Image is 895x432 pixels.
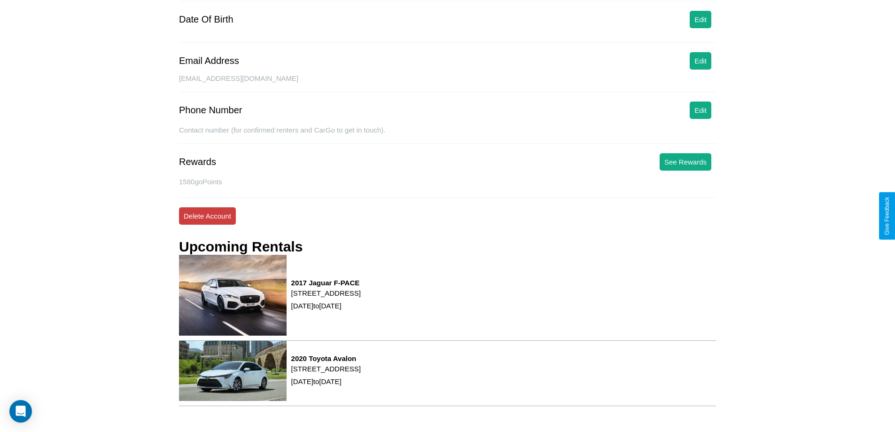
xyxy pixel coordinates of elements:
p: [STREET_ADDRESS] [291,362,361,375]
div: Rewards [179,157,216,167]
h3: Upcoming Rentals [179,239,303,255]
p: 1580 goPoints [179,175,716,188]
h3: 2020 Toyota Avalon [291,354,361,362]
h3: 2017 Jaguar F-PACE [291,279,361,287]
p: [DATE] to [DATE] [291,375,361,388]
img: rental [179,255,287,335]
div: Give Feedback [884,197,890,235]
button: See Rewards [660,153,711,171]
div: Open Intercom Messenger [9,400,32,423]
div: Date Of Birth [179,14,233,25]
img: rental [179,341,287,401]
button: Edit [690,11,711,28]
div: Contact number (for confirmed renters and CarGo to get in touch). [179,126,716,144]
button: Delete Account [179,207,236,225]
p: [DATE] to [DATE] [291,299,361,312]
div: Phone Number [179,105,242,116]
button: Edit [690,102,711,119]
div: Email Address [179,55,239,66]
div: [EMAIL_ADDRESS][DOMAIN_NAME] [179,74,716,92]
button: Edit [690,52,711,70]
p: [STREET_ADDRESS] [291,287,361,299]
